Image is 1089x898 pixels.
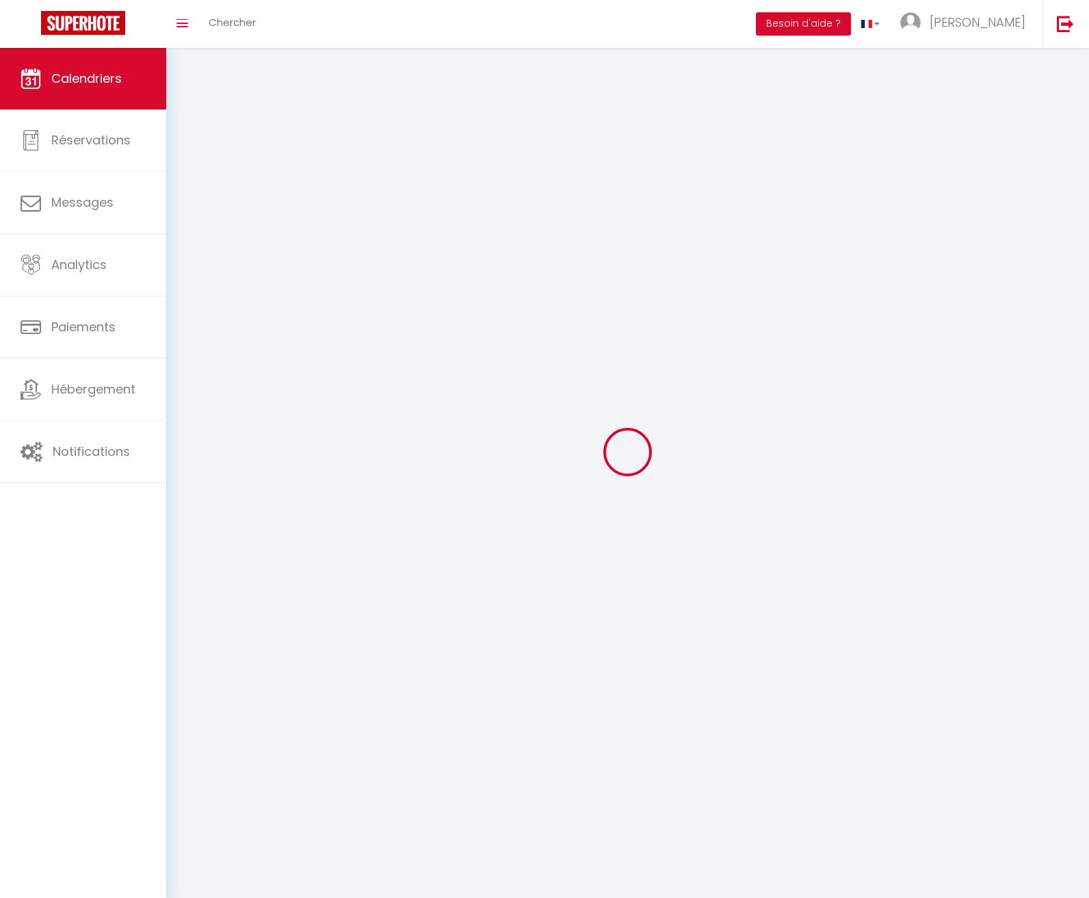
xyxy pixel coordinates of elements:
span: Messages [51,194,114,211]
span: Analytics [51,256,107,273]
span: Paiements [51,318,116,335]
img: Super Booking [41,11,125,35]
span: Notifications [53,443,130,460]
span: Réservations [51,131,131,149]
button: Besoin d'aide ? [756,12,851,36]
img: ... [900,12,921,33]
span: Hébergement [51,381,135,398]
span: [PERSON_NAME] [930,14,1025,31]
span: Calendriers [51,70,122,87]
img: logout [1057,15,1074,32]
span: Chercher [209,15,256,29]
